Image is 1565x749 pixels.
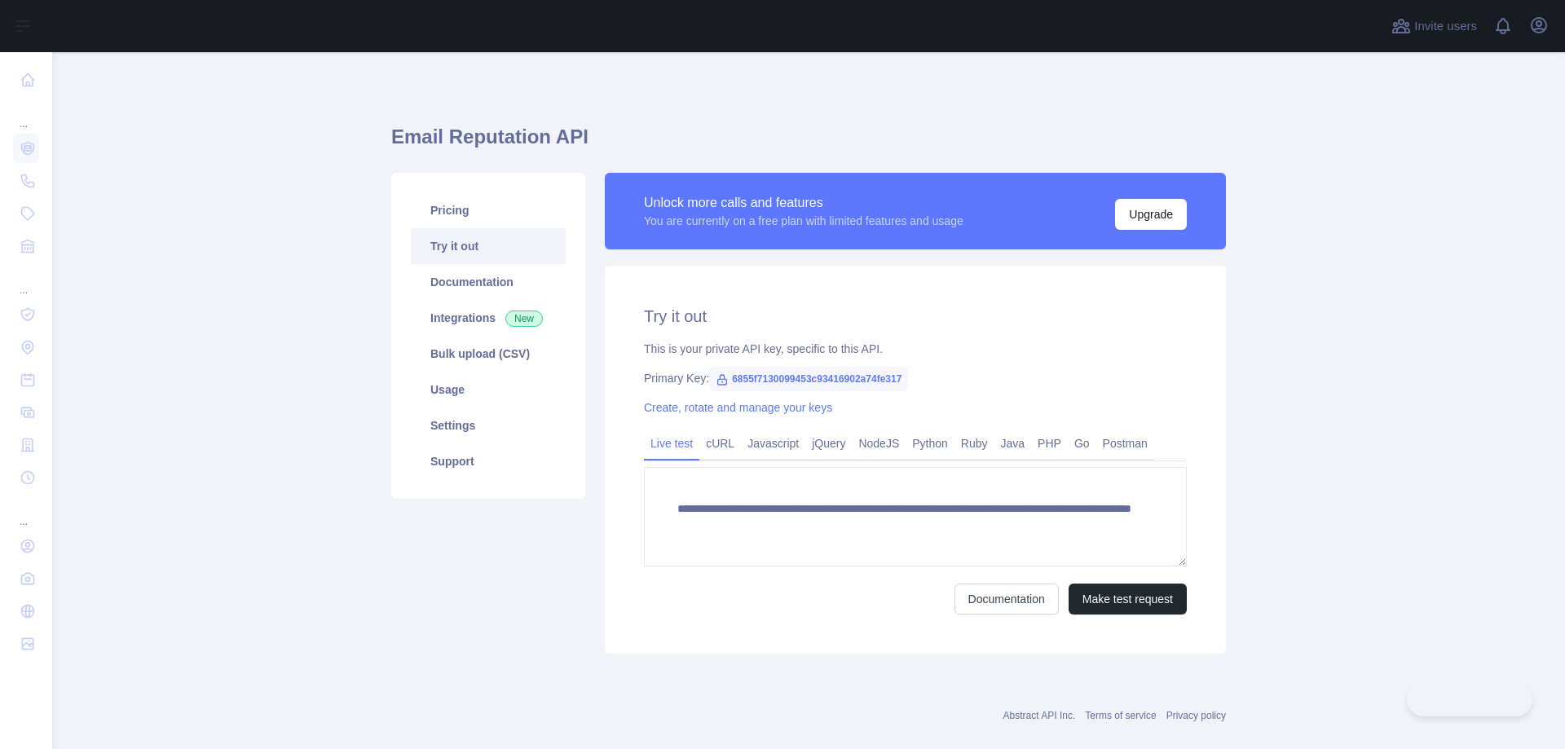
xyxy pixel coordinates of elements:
[411,408,566,443] a: Settings
[741,430,805,456] a: Javascript
[644,401,832,414] a: Create, rotate and manage your keys
[644,305,1187,328] h2: Try it out
[1069,584,1187,615] button: Make test request
[1031,430,1068,456] a: PHP
[644,370,1187,386] div: Primary Key:
[994,430,1032,456] a: Java
[505,311,543,327] span: New
[1085,710,1156,721] a: Terms of service
[411,192,566,228] a: Pricing
[1003,710,1076,721] a: Abstract API Inc.
[644,430,699,456] a: Live test
[13,98,39,130] div: ...
[1388,13,1480,39] button: Invite users
[709,367,908,391] span: 6855f7130099453c93416902a74fe317
[699,430,741,456] a: cURL
[1414,17,1477,36] span: Invite users
[1115,199,1187,230] button: Upgrade
[805,430,852,456] a: jQuery
[644,341,1187,357] div: This is your private API key, specific to this API.
[411,300,566,336] a: Integrations New
[644,213,963,229] div: You are currently on a free plan with limited features and usage
[852,430,906,456] a: NodeJS
[411,336,566,372] a: Bulk upload (CSV)
[1068,430,1096,456] a: Go
[411,372,566,408] a: Usage
[906,430,954,456] a: Python
[13,264,39,297] div: ...
[13,496,39,528] div: ...
[411,264,566,300] a: Documentation
[1096,430,1154,456] a: Postman
[1166,710,1226,721] a: Privacy policy
[391,124,1226,163] h1: Email Reputation API
[954,430,994,456] a: Ruby
[954,584,1059,615] a: Documentation
[644,193,963,213] div: Unlock more calls and features
[411,443,566,479] a: Support
[411,228,566,264] a: Try it out
[1407,682,1532,716] iframe: Toggle Customer Support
